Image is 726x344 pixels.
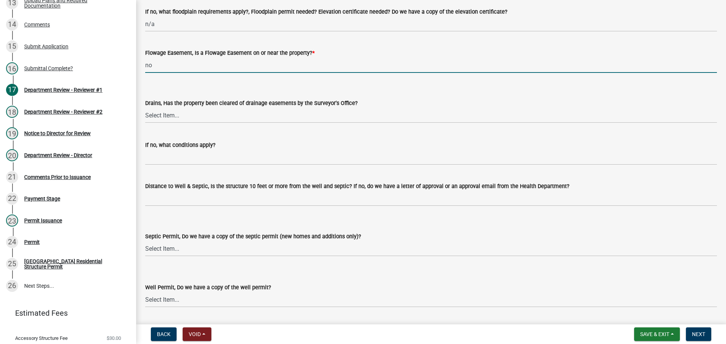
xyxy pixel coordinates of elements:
div: Payment Stage [24,196,60,201]
div: 14 [6,19,18,31]
label: Well Permit, Do we have a copy of the well permit? [145,285,271,290]
button: Save & Exit [634,327,680,341]
div: Department Review - Director [24,153,92,158]
div: 16 [6,62,18,74]
div: 24 [6,236,18,248]
div: Permit [24,239,40,245]
div: Department Review - Reviewer #1 [24,87,102,93]
label: If no, what floodplain requirements apply?, Floodplain permit needed? Elevation certificate neede... [145,9,507,15]
button: Void [183,327,211,341]
button: Back [151,327,177,341]
div: 18 [6,106,18,118]
label: Drains, Has the property been cleared of drainage easements by the Surveyor's Office? [145,101,358,106]
label: Septic Permit, Do we have a copy of the septic permit (new homes and additions only)? [145,234,361,239]
div: 15 [6,40,18,52]
div: 25 [6,258,18,270]
span: Back [157,331,171,337]
div: Permit Issuance [24,218,62,223]
div: Department Review - Reviewer #2 [24,109,102,114]
label: Flowage Easement, Is a Flowage Easement on or near the property? [145,51,315,56]
div: 22 [6,193,18,205]
div: 20 [6,149,18,161]
label: Distance to Well & Septic, Is the structure 10 feet or more from the well and septic? If no, do w... [145,184,569,189]
span: $30.00 [107,336,121,341]
div: Comments Prior to Issuance [24,174,91,180]
div: 26 [6,280,18,292]
div: 21 [6,171,18,183]
div: Submit Application [24,44,68,49]
div: 23 [6,214,18,227]
div: Submittal Complete? [24,66,73,71]
div: Comments [24,22,50,27]
span: Accessory Structure Fee [15,336,68,341]
div: Notice to Director for Review [24,131,91,136]
label: If no, what conditions apply? [145,143,216,148]
span: Next [692,331,705,337]
span: Save & Exit [640,331,669,337]
button: Next [686,327,711,341]
div: 19 [6,127,18,139]
div: [GEOGRAPHIC_DATA] Residential Structure Permit [24,259,124,269]
span: Void [189,331,201,337]
div: 17 [6,84,18,96]
a: Estimated Fees [6,305,124,321]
